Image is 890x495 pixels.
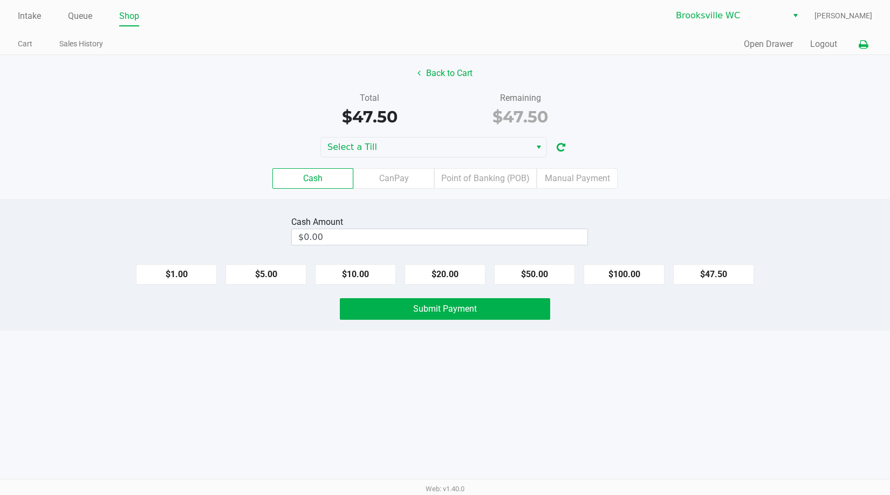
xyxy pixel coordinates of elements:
[426,485,464,493] span: Web: v1.40.0
[537,168,618,189] label: Manual Payment
[119,9,139,24] a: Shop
[353,168,434,189] label: CanPay
[291,216,347,229] div: Cash Amount
[788,6,803,25] button: Select
[272,168,353,189] label: Cash
[673,264,754,285] button: $47.50
[494,264,575,285] button: $50.00
[584,264,665,285] button: $100.00
[434,168,537,189] label: Point of Banking (POB)
[315,264,396,285] button: $10.00
[225,264,306,285] button: $5.00
[302,92,437,105] div: Total
[413,304,477,314] span: Submit Payment
[814,10,872,22] span: [PERSON_NAME]
[410,63,480,84] button: Back to Cart
[327,141,524,154] span: Select a Till
[744,38,793,51] button: Open Drawer
[676,9,781,22] span: Brooksville WC
[531,137,546,157] button: Select
[136,264,217,285] button: $1.00
[68,9,92,24] a: Queue
[302,105,437,129] div: $47.50
[340,298,550,320] button: Submit Payment
[810,38,837,51] button: Logout
[453,105,588,129] div: $47.50
[59,37,103,51] a: Sales History
[18,37,32,51] a: Cart
[453,92,588,105] div: Remaining
[405,264,485,285] button: $20.00
[18,9,41,24] a: Intake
